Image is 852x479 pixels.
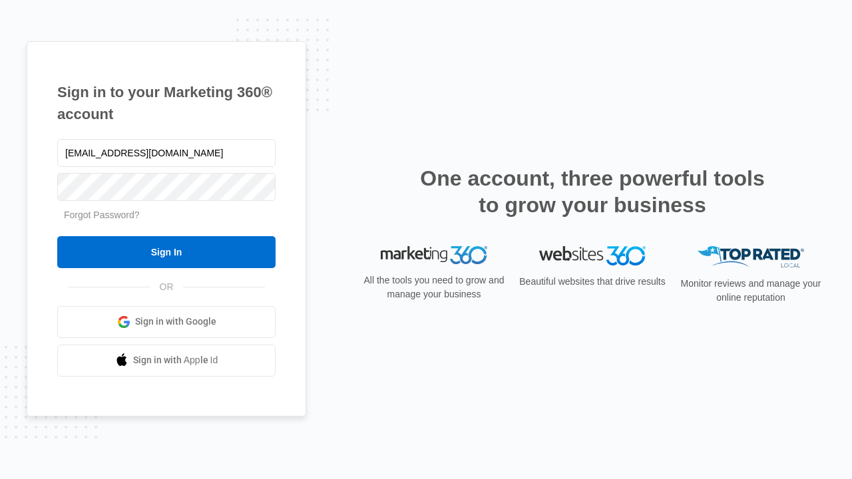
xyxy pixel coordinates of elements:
[416,165,769,218] h2: One account, three powerful tools to grow your business
[676,277,825,305] p: Monitor reviews and manage your online reputation
[64,210,140,220] a: Forgot Password?
[57,139,276,167] input: Email
[381,246,487,265] img: Marketing 360
[57,236,276,268] input: Sign In
[57,306,276,338] a: Sign in with Google
[133,353,218,367] span: Sign in with Apple Id
[539,246,646,265] img: Websites 360
[57,81,276,125] h1: Sign in to your Marketing 360® account
[518,275,667,289] p: Beautiful websites that drive results
[57,345,276,377] a: Sign in with Apple Id
[359,273,509,301] p: All the tools you need to grow and manage your business
[135,315,216,329] span: Sign in with Google
[150,280,183,294] span: OR
[698,246,804,268] img: Top Rated Local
